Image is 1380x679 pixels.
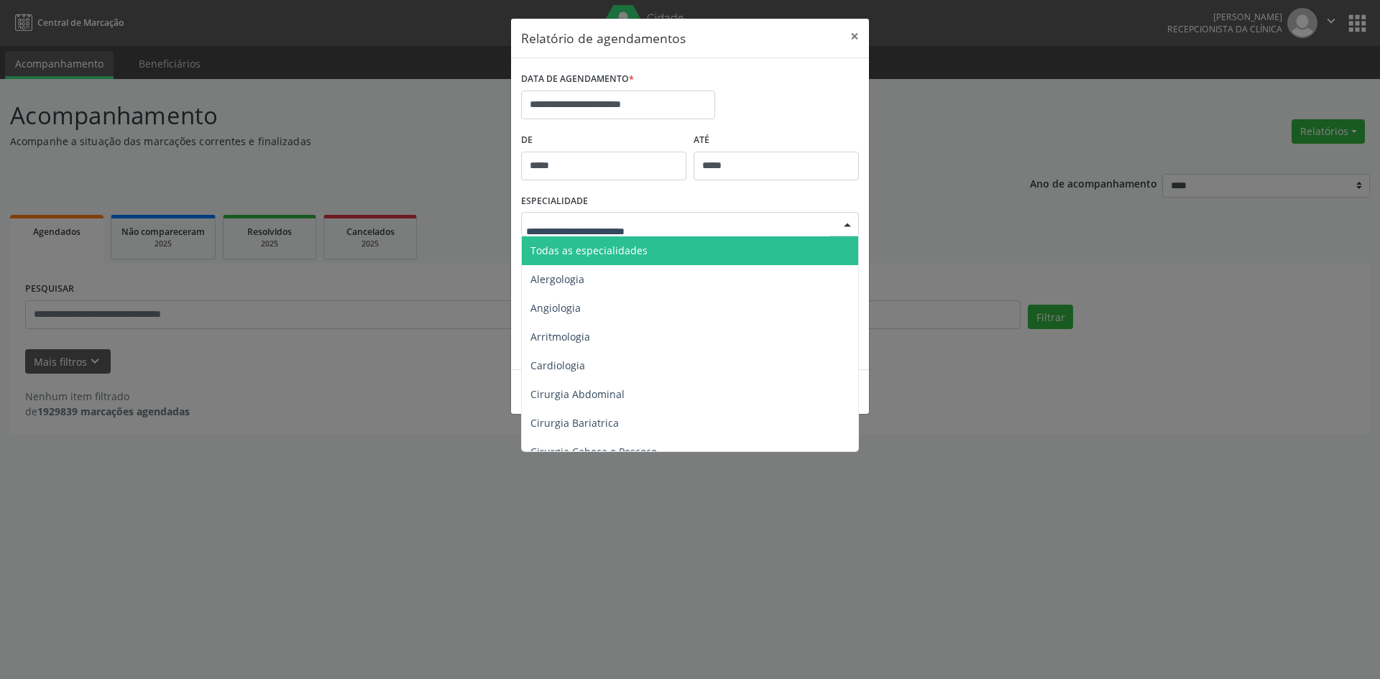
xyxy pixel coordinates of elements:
[530,359,585,372] span: Cardiologia
[530,301,581,315] span: Angiologia
[530,416,619,430] span: Cirurgia Bariatrica
[530,387,625,401] span: Cirurgia Abdominal
[521,29,686,47] h5: Relatório de agendamentos
[521,68,634,91] label: DATA DE AGENDAMENTO
[530,272,584,286] span: Alergologia
[530,330,590,343] span: Arritmologia
[840,19,869,54] button: Close
[521,190,588,213] label: ESPECIALIDADE
[521,129,686,152] label: De
[530,445,657,458] span: Cirurgia Cabeça e Pescoço
[694,129,859,152] label: ATÉ
[530,244,648,257] span: Todas as especialidades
